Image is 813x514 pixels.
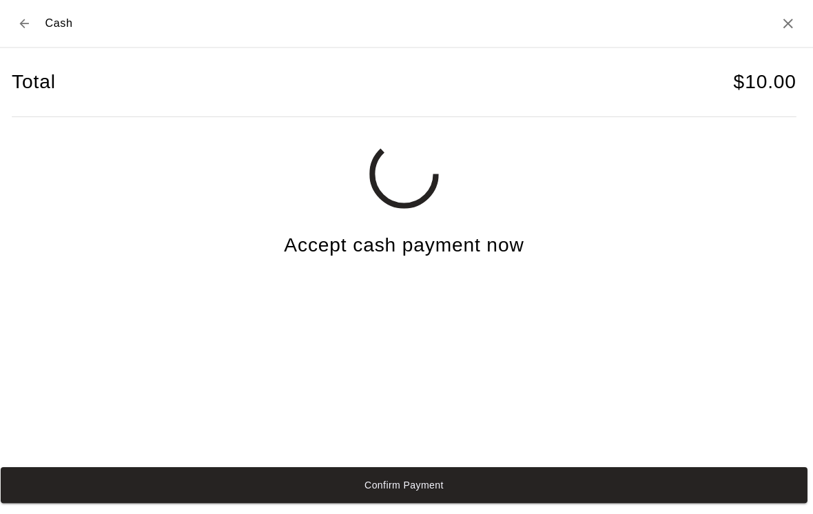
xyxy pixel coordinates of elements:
[17,11,77,36] div: Cash
[17,70,60,94] h4: Total
[17,11,41,36] button: Back to checkout
[6,464,807,500] button: Confirm Payment
[734,70,796,94] h4: $ 10.00
[287,232,526,256] h4: Accept cash payment now
[780,15,796,32] button: Close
